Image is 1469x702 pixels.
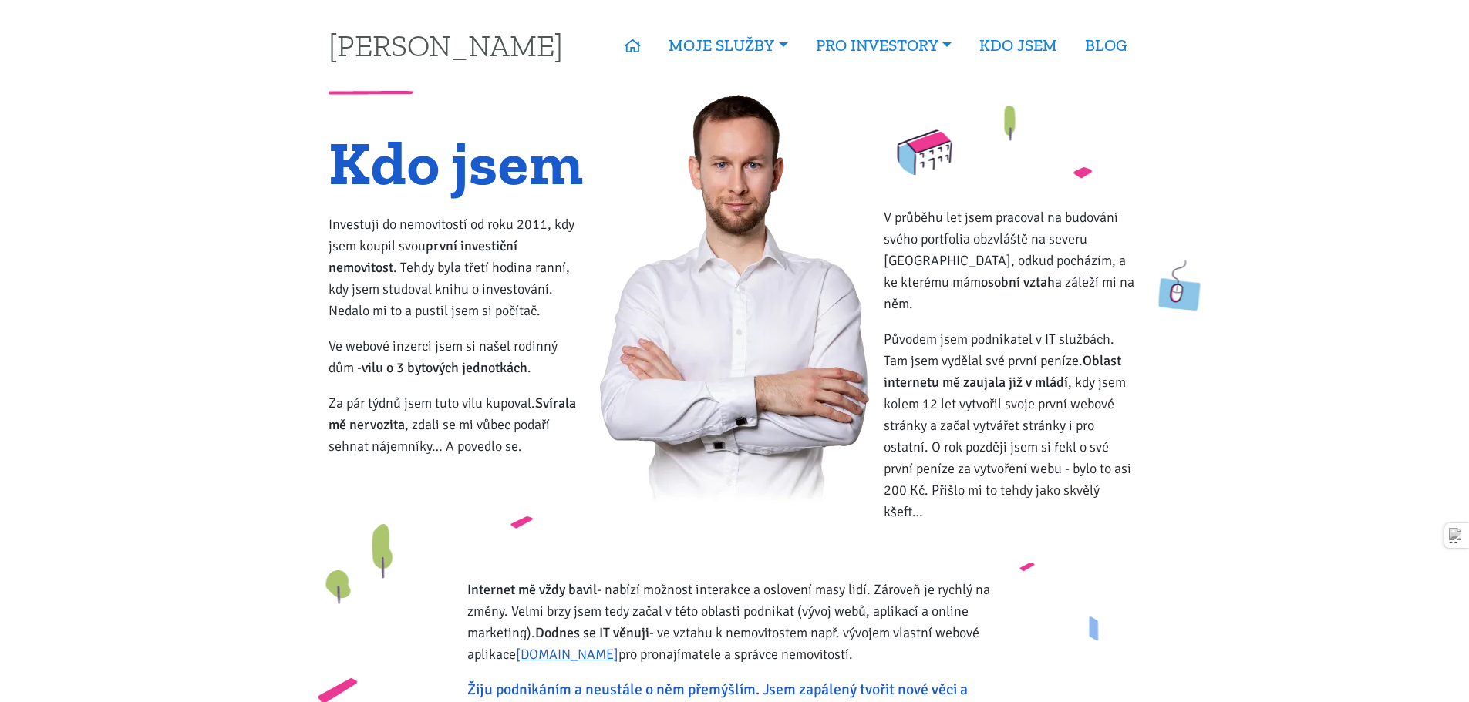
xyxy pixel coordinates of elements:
p: V průběhu let jsem pracoval na budování svého portfolia obzvláště na severu [GEOGRAPHIC_DATA], od... [884,207,1140,314]
p: Investuji do nemovitostí od roku 2011, kdy jsem koupil svou . Tehdy byla třetí hodina ranní, kdy ... [329,213,585,321]
p: Původem jsem podnikatel v IT službách. Tam jsem vydělal své první peníze. , kdy jsem kolem 12 let... [884,328,1140,522]
h1: Kdo jsem [329,137,585,189]
strong: vilu o 3 bytových jednotkách [362,359,527,376]
p: Za pár týdnů jsem tuto vilu kupoval. , zdali se mi vůbec podaří sehnat nájemníky… A povedlo se. [329,392,585,457]
a: [DOMAIN_NAME] [516,646,618,663]
p: - nabízí možnost interakce a oslovení masy lidí. Zároveň je rychlý na změny. Velmi brzy jsem tedy... [467,579,1002,665]
a: BLOG [1071,28,1140,63]
strong: Internet mě vždy bavil [467,581,597,598]
strong: osobní vztah [981,274,1055,291]
a: [PERSON_NAME] [329,30,563,60]
strong: Dodnes se IT věnuji [535,624,649,641]
a: PRO INVESTORY [802,28,965,63]
p: Ve webové inzerci jsem si našel rodinný dům - . [329,335,585,378]
a: KDO JSEM [965,28,1071,63]
a: MOJE SLUŽBY [655,28,801,63]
